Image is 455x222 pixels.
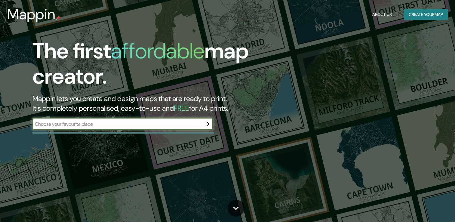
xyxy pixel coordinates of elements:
h2: Mappin lets you create and design maps that are ready to print. It's completely personalised, eas... [32,94,260,113]
input: Choose your favourite place [32,121,201,128]
h1: affordable [111,37,204,65]
h1: The first map creator. [32,39,260,94]
h5: FREE [174,103,189,113]
img: mappin-pin [56,16,60,20]
h3: Mappin [7,6,56,23]
button: About Us [370,9,394,20]
button: Create yourmap [404,9,448,20]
